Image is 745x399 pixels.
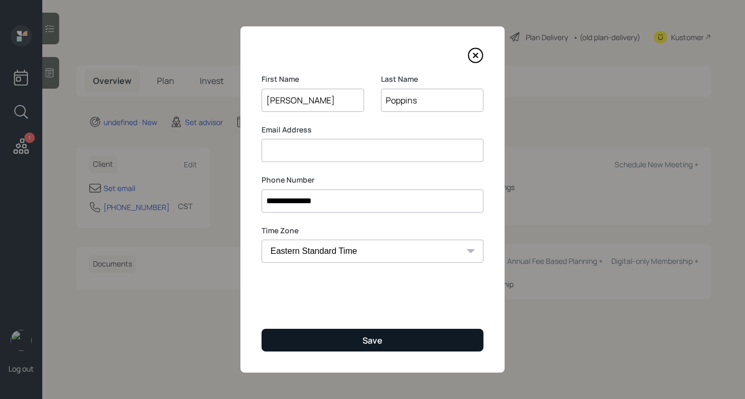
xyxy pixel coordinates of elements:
[381,74,483,84] label: Last Name
[262,225,483,236] label: Time Zone
[262,74,364,84] label: First Name
[262,175,483,185] label: Phone Number
[262,329,483,351] button: Save
[362,335,383,346] div: Save
[262,125,483,135] label: Email Address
